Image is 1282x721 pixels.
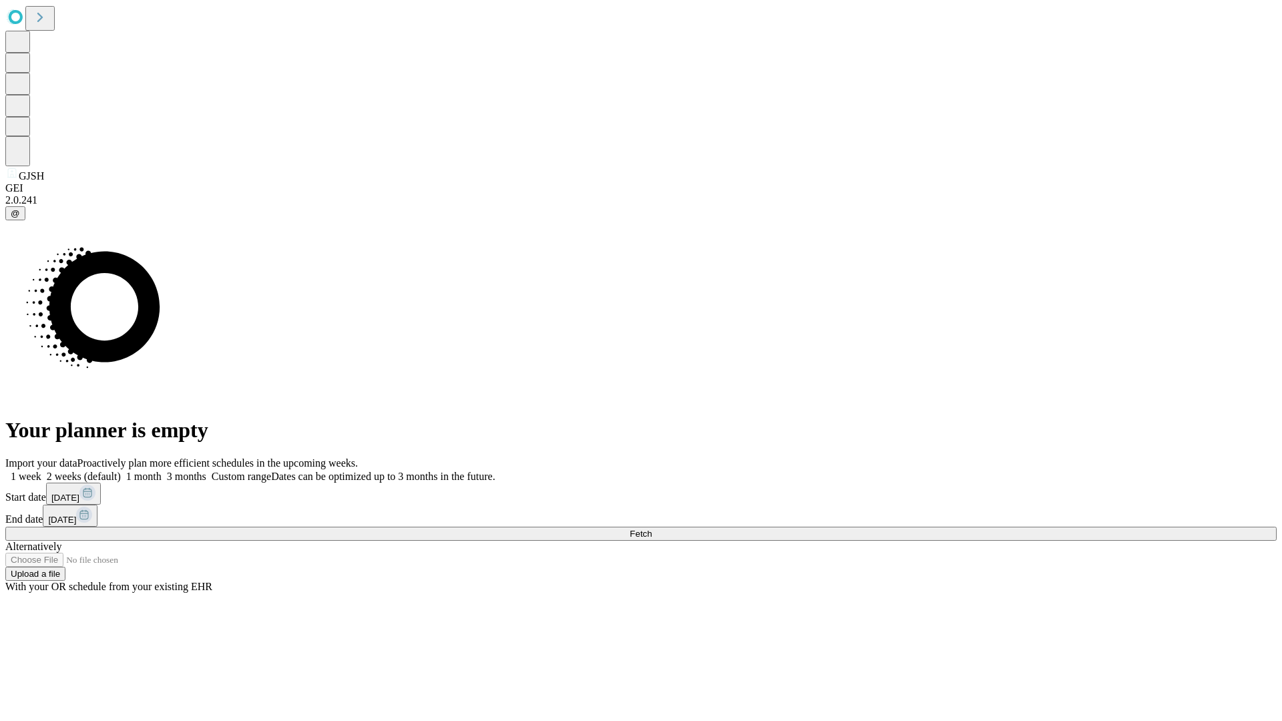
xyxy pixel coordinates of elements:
span: 2 weeks (default) [47,471,121,482]
span: Fetch [630,529,652,539]
span: 1 month [126,471,162,482]
button: [DATE] [43,505,97,527]
span: With your OR schedule from your existing EHR [5,581,212,592]
span: [DATE] [48,515,76,525]
div: GEI [5,182,1277,194]
button: @ [5,206,25,220]
span: 3 months [167,471,206,482]
span: Proactively plan more efficient schedules in the upcoming weeks. [77,457,358,469]
span: Dates can be optimized up to 3 months in the future. [271,471,495,482]
span: 1 week [11,471,41,482]
span: Import your data [5,457,77,469]
h1: Your planner is empty [5,418,1277,443]
button: [DATE] [46,483,101,505]
span: [DATE] [51,493,79,503]
span: Custom range [212,471,271,482]
span: GJSH [19,170,44,182]
button: Upload a file [5,567,65,581]
div: 2.0.241 [5,194,1277,206]
button: Fetch [5,527,1277,541]
span: Alternatively [5,541,61,552]
span: @ [11,208,20,218]
div: Start date [5,483,1277,505]
div: End date [5,505,1277,527]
